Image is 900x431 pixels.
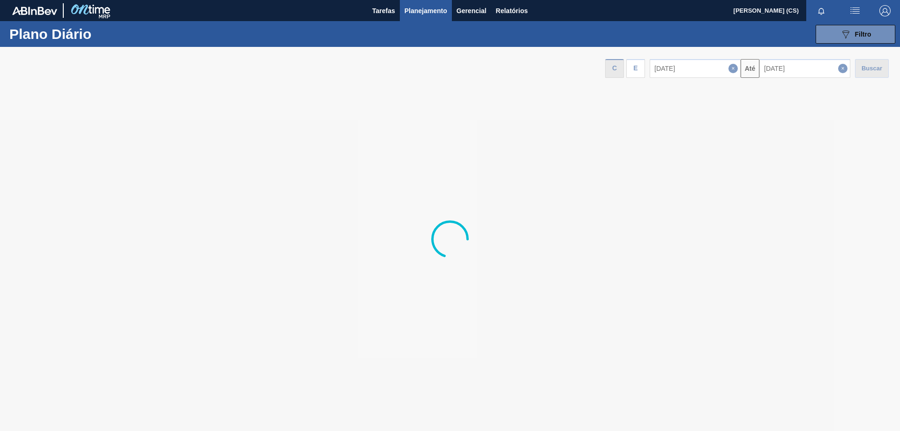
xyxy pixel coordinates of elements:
[496,5,528,16] span: Relatórios
[816,25,895,44] button: Filtro
[855,30,871,38] span: Filtro
[12,7,57,15] img: TNhmsLtSVTkK8tSr43FrP2fwEKptu5GPRR3wAAAABJRU5ErkJggg==
[849,5,861,16] img: userActions
[9,29,173,39] h1: Plano Diário
[879,5,891,16] img: Logout
[405,5,447,16] span: Planejamento
[372,5,395,16] span: Tarefas
[457,5,487,16] span: Gerencial
[806,4,836,17] button: Notificações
